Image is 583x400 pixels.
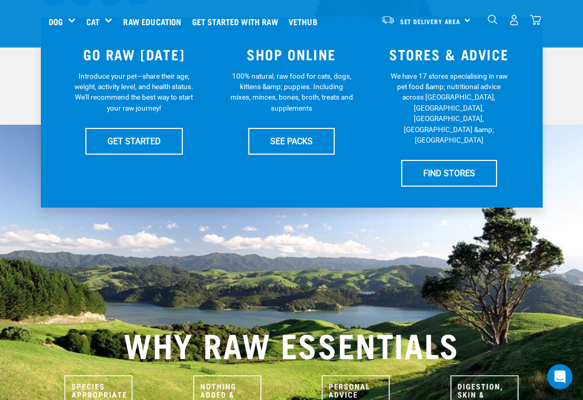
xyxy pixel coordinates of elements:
h3: SHOP ONLINE [219,46,364,62]
img: van-moving.png [381,15,395,25]
a: Dog [49,15,63,28]
h2: WHY RAW ESSENTIALS [49,325,535,363]
img: user.png [509,15,520,26]
a: Cat [86,15,100,28]
h3: GO RAW [DATE] [62,46,207,62]
span: Set Delivery Area [400,19,461,23]
a: Vethub [286,1,325,42]
p: We have 17 stores specialising in raw pet food &amp; nutritional advice across [GEOGRAPHIC_DATA],... [388,71,511,146]
a: FIND STORES [401,160,497,186]
a: Get started with Raw [190,1,286,42]
a: GET STARTED [85,128,183,154]
p: Introduce your pet—share their age, weight, activity level, and health status. We'll recommend th... [72,71,195,114]
img: home-icon@2x.png [530,15,541,26]
p: 100% natural, raw food for cats, dogs, kittens &amp; puppies. Including mixes, minces, bones, bro... [230,71,353,114]
h3: STORES & ADVICE [377,46,522,62]
a: Raw Education [120,1,189,42]
a: SEE PACKS [248,128,335,154]
div: Open Intercom Messenger [547,364,573,390]
img: home-icon-1@2x.png [488,15,498,25]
